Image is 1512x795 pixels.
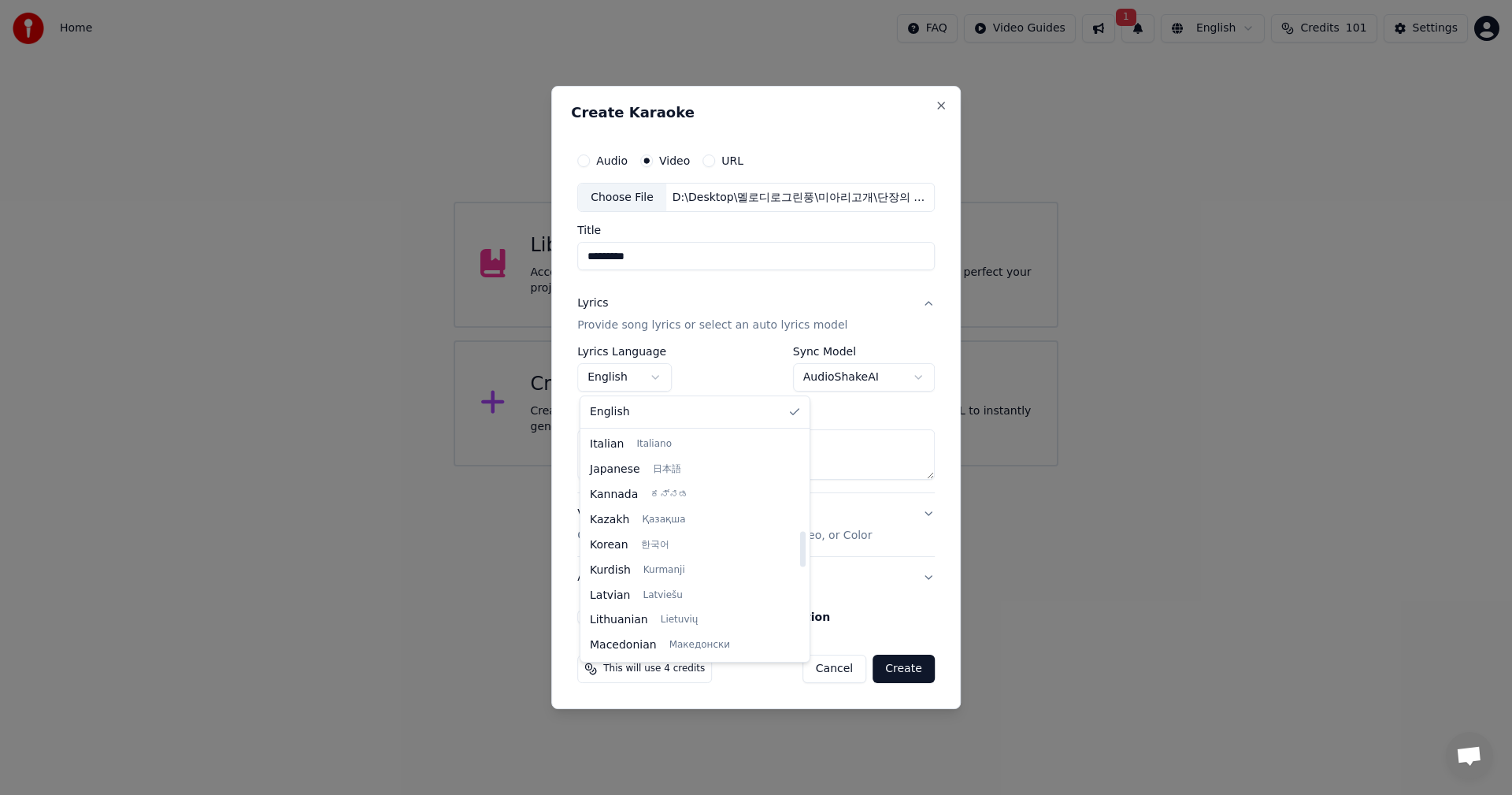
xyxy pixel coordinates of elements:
[590,487,638,503] span: Kannada
[590,437,624,452] span: Italian
[590,612,648,628] span: Lithuanian
[590,404,630,420] span: English
[590,637,657,653] span: Macedonian
[650,489,688,501] span: ಕನ್ನಡ
[643,564,685,577] span: Kurmanji
[653,463,681,476] span: 日本語
[641,539,669,552] span: 한국어
[642,514,685,526] span: Қазақша
[661,614,699,626] span: Lietuvių
[590,512,629,528] span: Kazakh
[590,588,631,604] span: Latvian
[643,589,683,602] span: Latviešu
[590,537,628,553] span: Korean
[636,438,672,451] span: Italiano
[669,639,730,652] span: Македонски
[590,563,631,578] span: Kurdish
[590,462,640,477] span: Japanese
